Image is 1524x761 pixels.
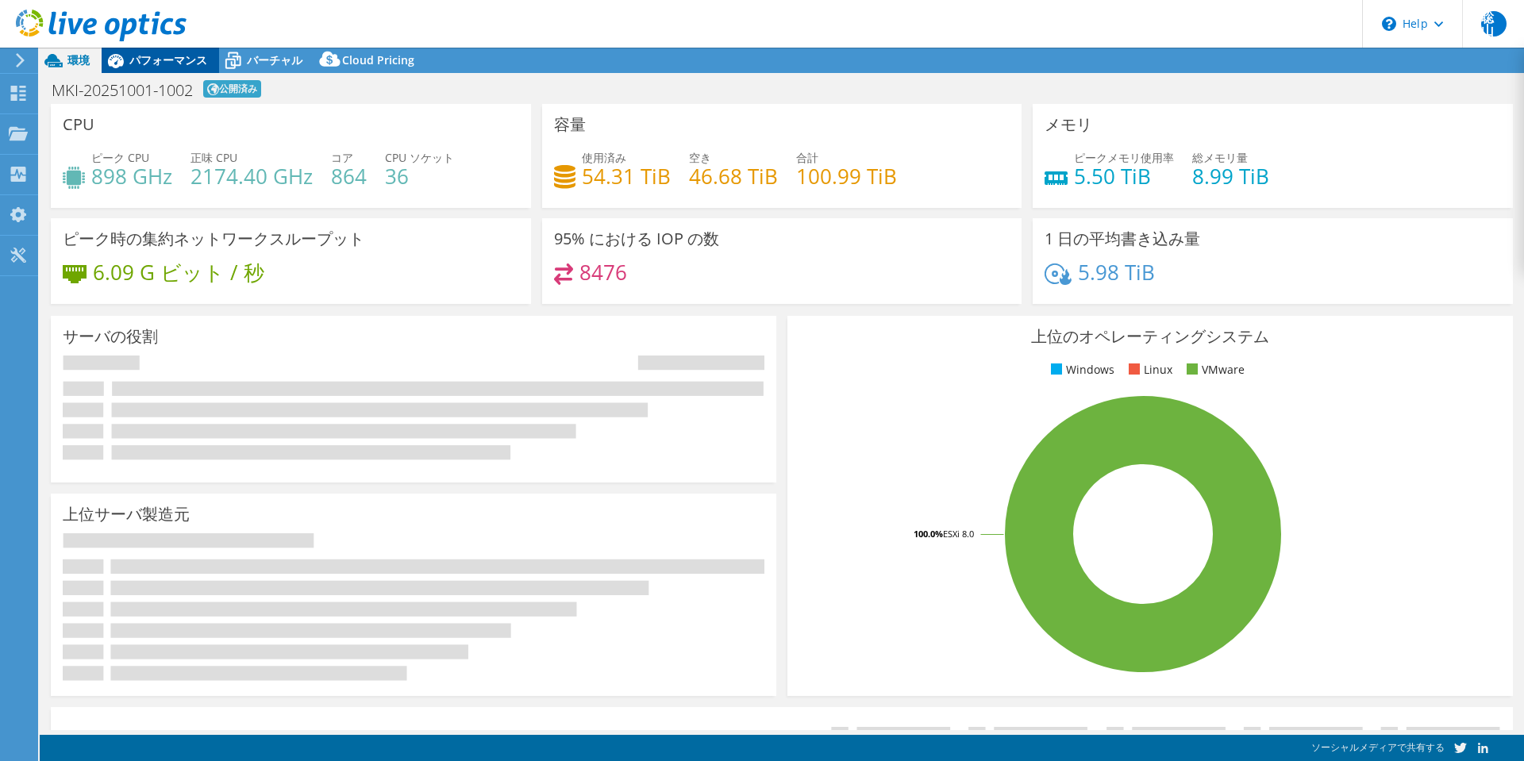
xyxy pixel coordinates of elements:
span: 総メモリ量 [1192,150,1248,165]
h1: MKI-20251001-1002 [52,83,193,98]
h3: 95% における IOP の数 [554,230,719,248]
h3: サーバの役割 [63,328,158,345]
svg: \n [1382,17,1396,31]
h4: 8.99 TiB [1192,167,1269,185]
h3: メモリ [1045,116,1092,133]
h4: 8476 [579,263,627,281]
span: 公開済み [203,80,261,98]
h4: 864 [331,167,367,185]
h4: 46.68 TiB [689,167,778,185]
tspan: 100.0% [914,528,943,540]
h3: 1 日の平均書き込み量 [1045,230,1200,248]
h3: CPU [63,116,94,133]
tspan: ESXi 8.0 [943,528,974,540]
h4: 2174.40 GHz [190,167,313,185]
span: 正味 CPU [190,150,237,165]
span: Cloud Pricing [342,52,414,67]
span: コア [331,150,353,165]
span: 空き [689,150,711,165]
li: VMware [1183,361,1245,379]
h4: 6.09 G ビット / 秒 [93,263,264,281]
span: パフォーマンス [129,52,207,67]
span: ピークメモリ使用率 [1074,150,1174,165]
span: 合計 [796,150,818,165]
h3: 容量 [554,116,586,133]
h3: 上位サーバ製造元 [63,505,190,523]
span: 環境 [67,52,90,67]
h4: 5.98 TiB [1078,263,1155,281]
span: 使用済み [582,150,626,165]
h4: 54.31 TiB [582,167,671,185]
h4: 36 [385,167,454,185]
span: バーチャル [247,52,302,67]
span: ソーシャルメディアで共有する [1311,740,1445,754]
span: 聡山 [1481,11,1507,37]
span: ピーク CPU [91,150,149,165]
h4: 898 GHz [91,167,172,185]
h4: 100.99 TiB [796,167,897,185]
h3: ピーク時の集約ネットワークスループット [63,230,364,248]
li: Windows [1047,361,1114,379]
h3: 上位のオペレーティングシステム [799,328,1501,345]
li: Linux [1125,361,1172,379]
span: CPU ソケット [385,150,454,165]
h4: 5.50 TiB [1074,167,1174,185]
